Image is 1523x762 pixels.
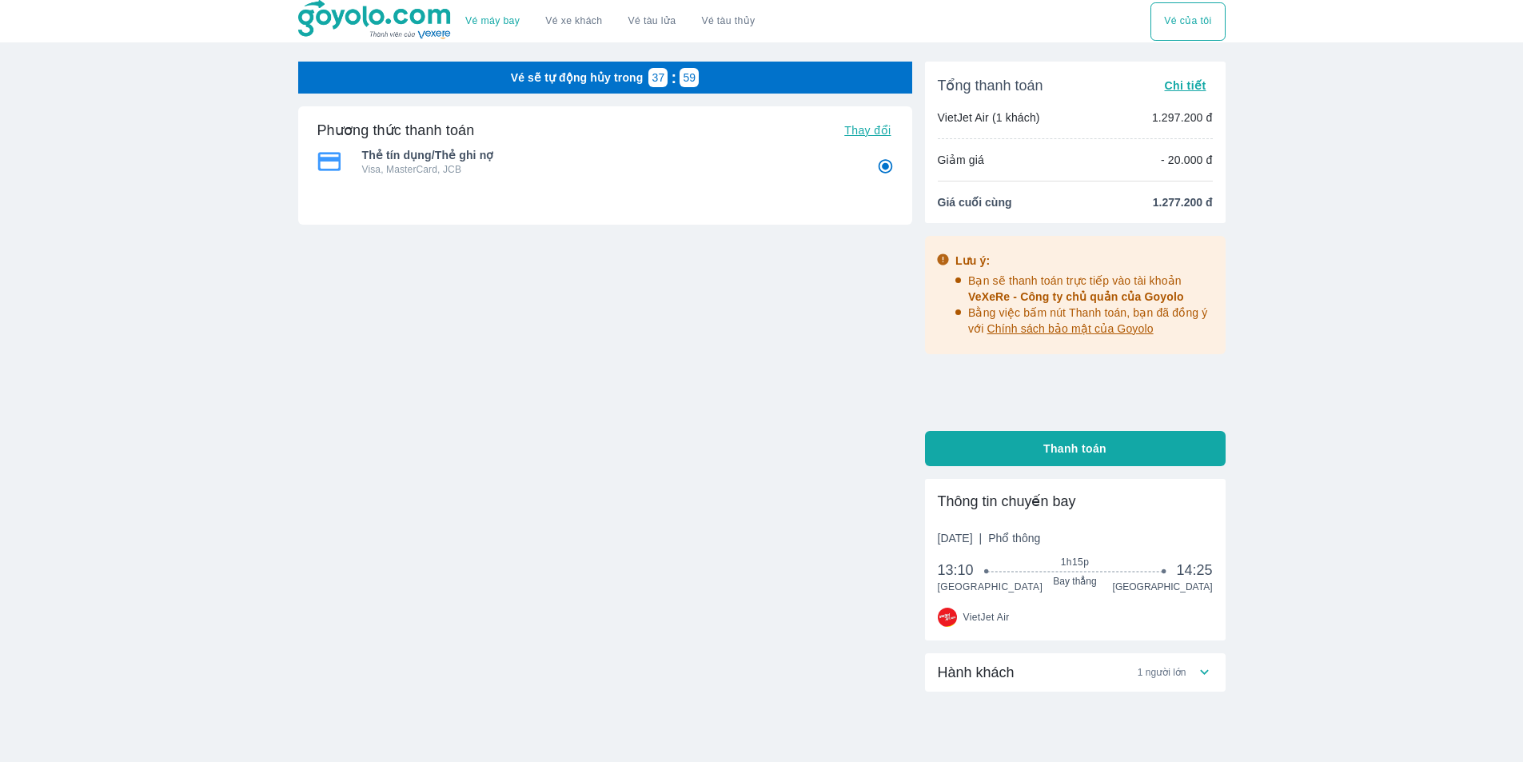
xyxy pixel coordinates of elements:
p: - 20.000 đ [1161,152,1213,168]
button: Chi tiết [1158,74,1212,97]
p: 1.297.200 đ [1152,110,1213,126]
span: Giá cuối cùng [938,194,1012,210]
button: Thay đổi [838,119,897,142]
span: 1h15p [987,556,1163,569]
span: 14:25 [1176,561,1212,580]
div: Lưu ý: [955,253,1214,269]
a: Vé máy bay [465,15,520,27]
button: Vé của tôi [1150,2,1225,41]
button: Thanh toán [925,431,1226,466]
div: choose transportation mode [453,2,767,41]
button: Vé tàu thủy [688,2,767,41]
span: VeXeRe - Công ty chủ quản của Goyolo [968,290,1184,303]
h6: Phương thức thanh toán [317,121,475,140]
p: Bằng việc bấm nút Thanh toán, bạn đã đồng ý với [968,305,1214,337]
span: Thanh toán [1043,441,1106,457]
span: Bay thẳng [987,575,1163,588]
span: VietJet Air [963,611,1010,624]
span: | [979,532,983,545]
img: Thẻ tín dụng/Thẻ ghi nợ [317,152,341,171]
p: Vé sẽ tự động hủy trong [511,70,644,86]
span: 1.277.200 đ [1153,194,1213,210]
span: Thẻ tín dụng/Thẻ ghi nợ [362,147,855,163]
p: 37 [652,70,665,86]
div: Hành khách1 người lớn [925,653,1226,692]
p: VietJet Air (1 khách) [938,110,1040,126]
span: Bạn sẽ thanh toán trực tiếp vào tài khoản [968,274,1184,303]
p: Giảm giá [938,152,984,168]
p: : [668,70,680,86]
span: Chi tiết [1164,79,1206,92]
span: Tổng thanh toán [938,76,1043,95]
a: Vé xe khách [545,15,602,27]
span: Phổ thông [988,532,1040,545]
span: 1 người lớn [1138,666,1186,679]
a: Vé tàu lửa [616,2,689,41]
span: 13:10 [938,561,987,580]
span: [DATE] [938,530,1041,546]
span: Hành khách [938,663,1015,682]
div: Thẻ tín dụng/Thẻ ghi nợThẻ tín dụng/Thẻ ghi nợVisa, MasterCard, JCB [317,142,893,181]
span: Thay đổi [844,124,891,137]
p: 59 [683,70,696,86]
div: choose transportation mode [1150,2,1225,41]
p: Visa, MasterCard, JCB [362,163,855,176]
div: Thông tin chuyến bay [938,492,1213,511]
span: Chính sách bảo mật của Goyolo [987,322,1154,335]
